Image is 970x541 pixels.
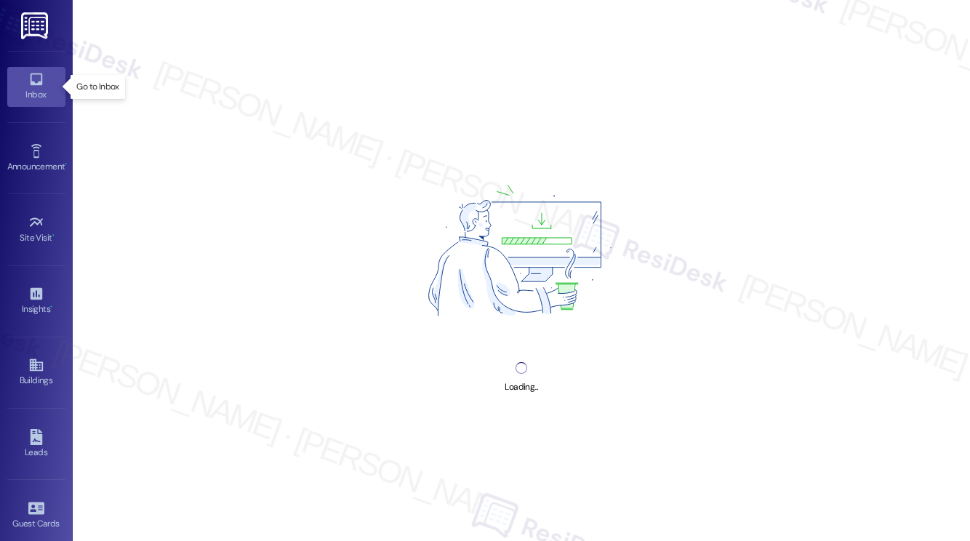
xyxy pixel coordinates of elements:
p: Go to Inbox [76,81,119,93]
a: Buildings [7,353,65,392]
a: Leads [7,425,65,464]
div: Loading... [505,380,537,395]
img: ResiDesk Logo [21,12,51,39]
a: Insights • [7,281,65,321]
a: Guest Cards [7,496,65,535]
span: • [65,159,67,169]
a: Inbox [7,67,65,106]
span: • [52,231,55,241]
a: Site Visit • [7,210,65,249]
span: • [50,302,52,312]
